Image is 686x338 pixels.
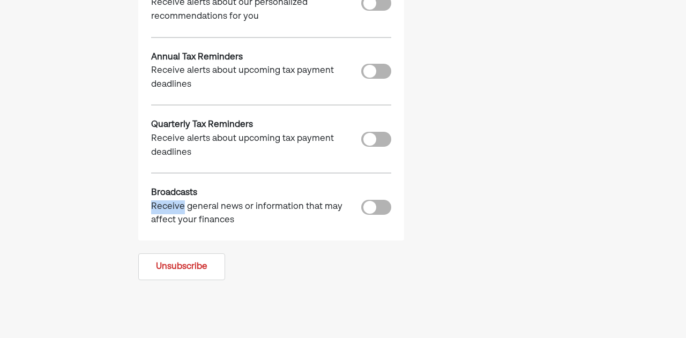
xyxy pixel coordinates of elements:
button: Unsubscribe [138,253,225,280]
div: Receive alerts about upcoming tax payment deadlines [151,64,361,92]
div: Receive general news or information that may affect your finances [151,200,361,228]
div: Broadcasts [151,186,361,200]
div: Annual Tax Reminders [151,51,361,65]
div: Quarterly Tax Reminders [151,118,361,132]
div: Receive alerts about upcoming tax payment deadlines [151,132,361,160]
